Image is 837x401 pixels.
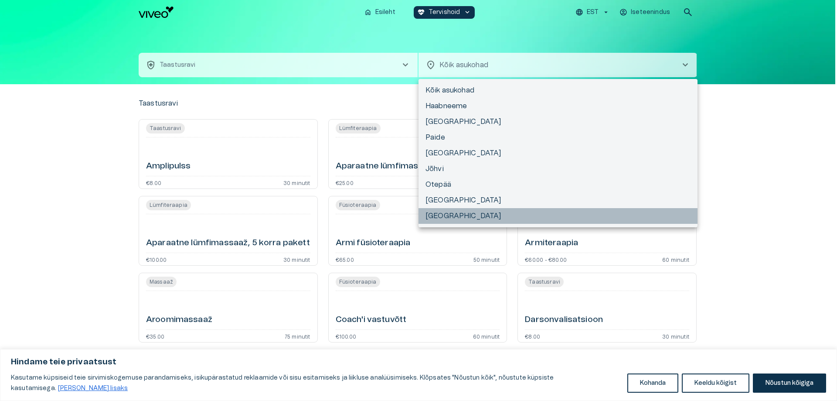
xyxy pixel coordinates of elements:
span: Help [44,7,58,14]
li: [GEOGRAPHIC_DATA] [418,145,697,161]
li: [GEOGRAPHIC_DATA] [418,208,697,224]
li: Otepää [418,177,697,192]
li: [GEOGRAPHIC_DATA] [418,114,697,130]
a: Loe lisaks [58,385,128,392]
li: Kõik asukohad [418,82,697,98]
p: Hindame teie privaatsust [11,357,826,367]
button: Kohanda [627,374,678,393]
li: Paide [418,130,697,145]
li: Jõhvi [418,161,697,177]
button: Nõustun kõigiga [753,374,826,393]
li: Haabneeme [418,98,697,114]
p: Kasutame küpsiseid teie sirvimiskogemuse parandamiseks, isikupärastatud reklaamide või sisu esita... [11,373,621,394]
button: Keeldu kõigist [682,374,749,393]
li: [GEOGRAPHIC_DATA] [418,192,697,208]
